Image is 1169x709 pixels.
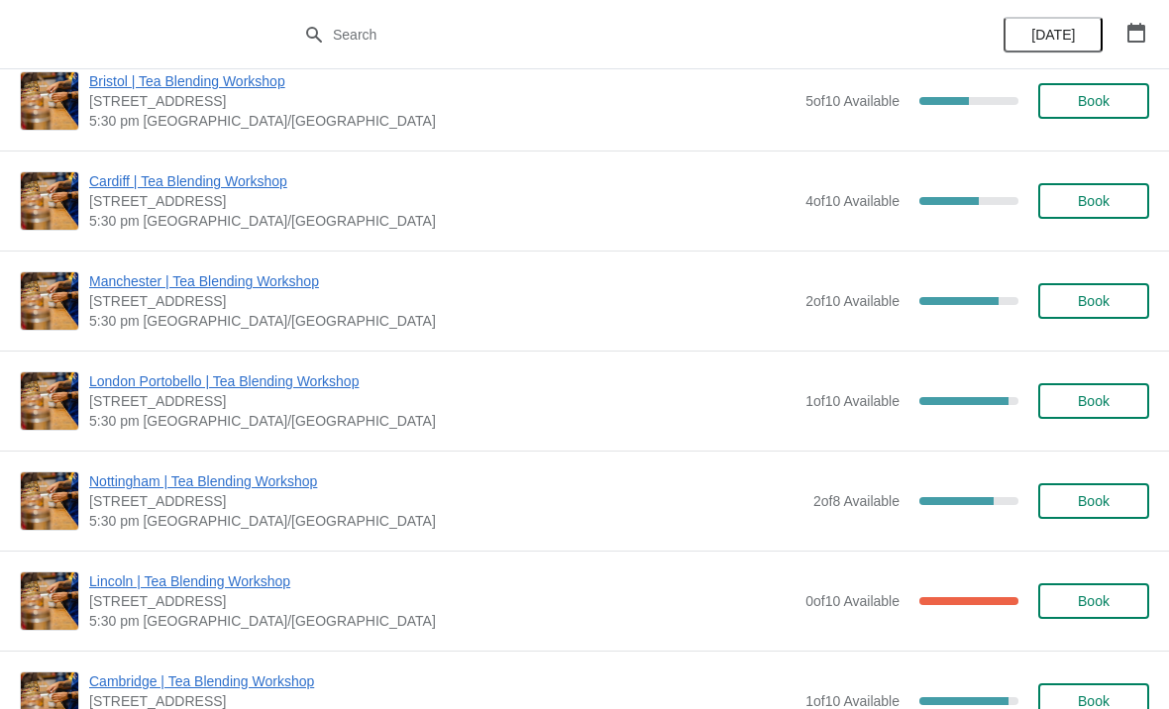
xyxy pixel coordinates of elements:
[1038,283,1149,319] button: Book
[21,272,78,330] img: Manchester | Tea Blending Workshop | 57 Church St, Manchester, M4 1PD | 5:30 pm Europe/London
[1078,93,1110,109] span: Book
[89,171,796,191] span: Cardiff | Tea Blending Workshop
[1004,17,1103,52] button: [DATE]
[1038,483,1149,519] button: Book
[1038,83,1149,119] button: Book
[21,172,78,230] img: Cardiff | Tea Blending Workshop | 1-3 Royal Arcade, Cardiff CF10 1AE, UK | 5:30 pm Europe/London
[1078,593,1110,609] span: Book
[89,311,796,331] span: 5:30 pm [GEOGRAPHIC_DATA]/[GEOGRAPHIC_DATA]
[1038,183,1149,219] button: Book
[89,411,796,431] span: 5:30 pm [GEOGRAPHIC_DATA]/[GEOGRAPHIC_DATA]
[89,191,796,211] span: [STREET_ADDRESS]
[1078,693,1110,709] span: Book
[1078,393,1110,409] span: Book
[805,293,900,309] span: 2 of 10 Available
[89,611,796,631] span: 5:30 pm [GEOGRAPHIC_DATA]/[GEOGRAPHIC_DATA]
[332,17,877,52] input: Search
[89,371,796,391] span: London Portobello | Tea Blending Workshop
[1078,193,1110,209] span: Book
[1078,293,1110,309] span: Book
[1038,383,1149,419] button: Book
[89,591,796,611] span: [STREET_ADDRESS]
[805,693,900,709] span: 1 of 10 Available
[89,211,796,231] span: 5:30 pm [GEOGRAPHIC_DATA]/[GEOGRAPHIC_DATA]
[89,91,796,111] span: [STREET_ADDRESS]
[89,671,796,691] span: Cambridge | Tea Blending Workshop
[89,111,796,131] span: 5:30 pm [GEOGRAPHIC_DATA]/[GEOGRAPHIC_DATA]
[89,391,796,411] span: [STREET_ADDRESS]
[89,71,796,91] span: Bristol | Tea Blending Workshop
[89,471,803,491] span: Nottingham | Tea Blending Workshop
[1078,493,1110,509] span: Book
[1031,27,1075,43] span: [DATE]
[1038,583,1149,619] button: Book
[21,372,78,430] img: London Portobello | Tea Blending Workshop | 158 Portobello Rd, London W11 2EB, UK | 5:30 pm Europ...
[805,393,900,409] span: 1 of 10 Available
[21,572,78,630] img: Lincoln | Tea Blending Workshop | 30 Sincil Street, Lincoln, LN5 7ET | 5:30 pm Europe/London
[89,511,803,531] span: 5:30 pm [GEOGRAPHIC_DATA]/[GEOGRAPHIC_DATA]
[89,291,796,311] span: [STREET_ADDRESS]
[805,93,900,109] span: 5 of 10 Available
[21,472,78,530] img: Nottingham | Tea Blending Workshop | 24 Bridlesmith Gate, Nottingham NG1 2GQ, UK | 5:30 pm Europe...
[89,571,796,591] span: Lincoln | Tea Blending Workshop
[89,271,796,291] span: Manchester | Tea Blending Workshop
[805,593,900,609] span: 0 of 10 Available
[21,72,78,130] img: Bristol | Tea Blending Workshop | 73 Park Street, Bristol, BS1 5PB | 5:30 pm Europe/London
[813,493,900,509] span: 2 of 8 Available
[89,491,803,511] span: [STREET_ADDRESS]
[805,193,900,209] span: 4 of 10 Available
